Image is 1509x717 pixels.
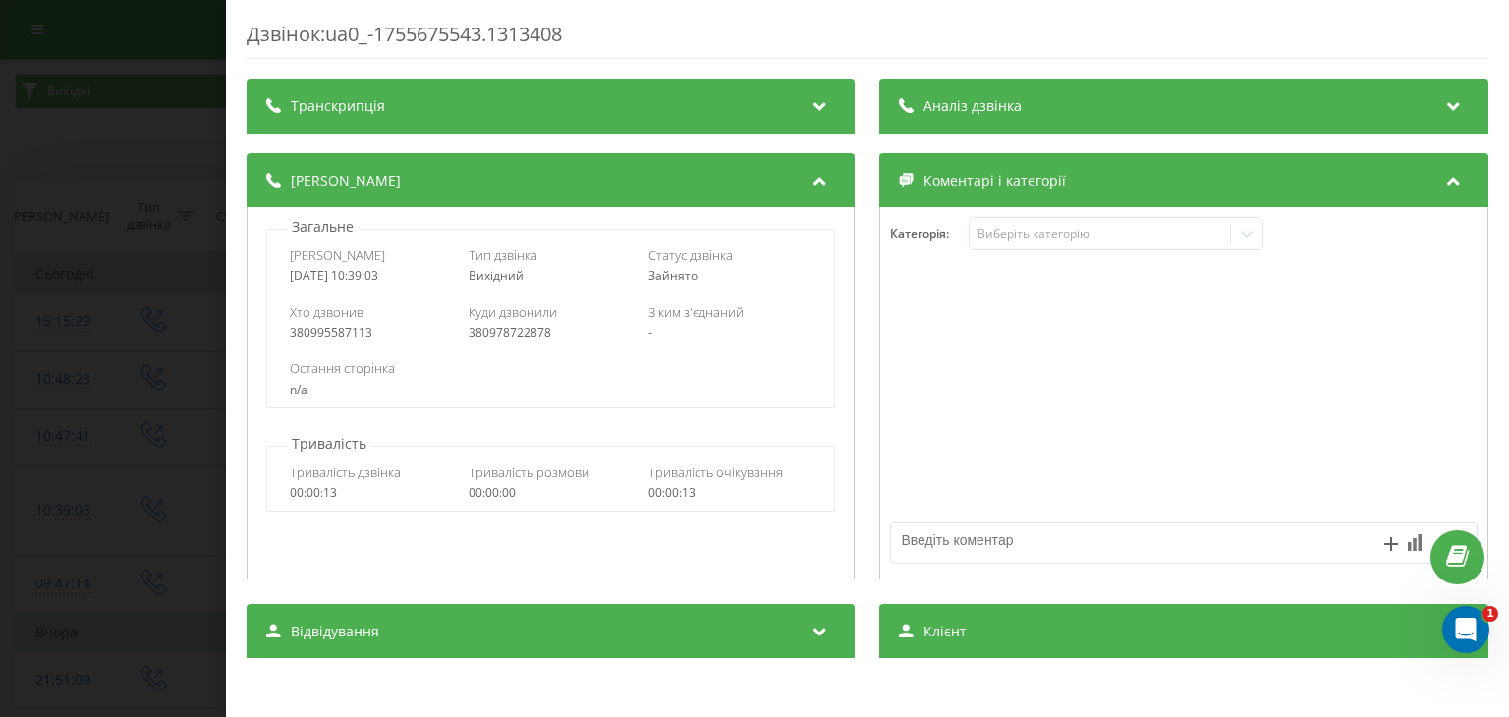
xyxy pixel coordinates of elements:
span: Зайнято [648,267,698,284]
div: n/a [290,383,811,397]
iframe: Intercom live chat [1442,606,1489,653]
p: Тривалість [287,434,371,454]
span: Транскрипція [291,96,385,116]
span: Тривалість дзвінка [290,464,401,481]
span: [PERSON_NAME] [290,247,385,264]
span: Відвідування [291,622,379,641]
div: 380995587113 [290,326,454,340]
span: Клієнт [924,622,968,641]
span: З ким з'єднаний [648,303,744,321]
div: Виберіть категорію [978,226,1223,242]
div: Дзвінок : ua0_-1755675543.1313408 [247,21,1488,59]
span: Статус дзвінка [648,247,733,264]
p: Загальне [287,217,359,237]
span: [PERSON_NAME] [291,171,401,191]
div: 00:00:00 [470,486,634,500]
div: - [648,326,812,340]
h4: Категорія : [891,227,970,241]
span: Тип дзвінка [470,247,538,264]
span: Куди дзвонили [470,303,558,321]
div: 00:00:13 [290,486,454,500]
span: Остання сторінка [290,359,395,377]
div: [DATE] 10:39:03 [290,269,454,283]
span: Хто дзвонив [290,303,363,321]
span: Вихідний [470,267,525,284]
span: Тривалість очікування [648,464,783,481]
span: Аналіз дзвінка [924,96,1023,116]
span: 1 [1482,606,1498,622]
span: Коментарі і категорії [924,171,1067,191]
div: 380978722878 [470,326,634,340]
span: Тривалість розмови [470,464,590,481]
div: 00:00:13 [648,486,812,500]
